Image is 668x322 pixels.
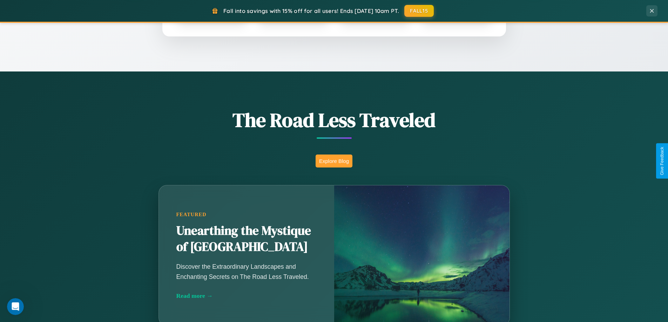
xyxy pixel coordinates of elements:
button: FALL15 [404,5,434,17]
div: Give Feedback [660,147,664,175]
button: Explore Blog [316,155,352,167]
div: Featured [176,212,317,218]
h2: Unearthing the Mystique of [GEOGRAPHIC_DATA] [176,223,317,255]
div: Read more → [176,292,317,300]
h1: The Road Less Traveled [124,107,545,133]
span: Fall into savings with 15% off for all users! Ends [DATE] 10am PT. [223,7,399,14]
p: Discover the Extraordinary Landscapes and Enchanting Secrets on The Road Less Traveled. [176,262,317,281]
iframe: Intercom live chat [7,298,24,315]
